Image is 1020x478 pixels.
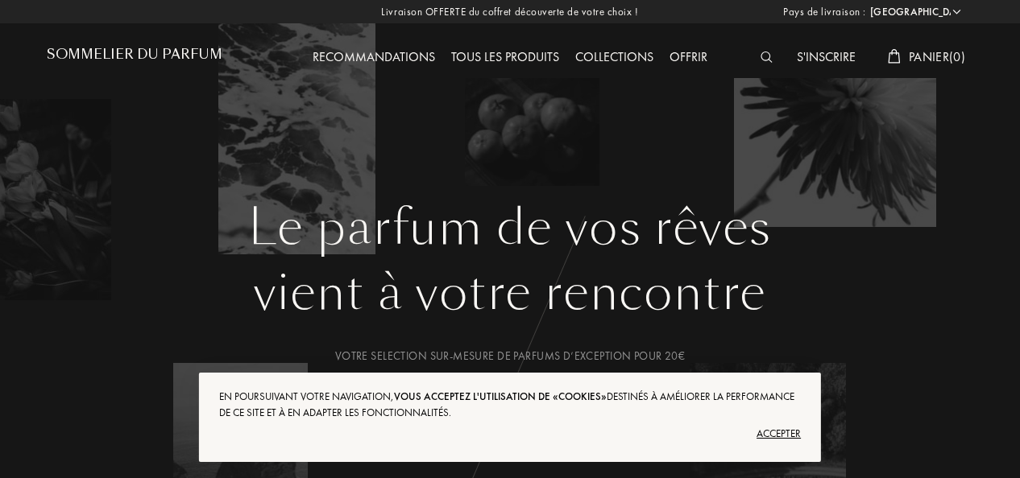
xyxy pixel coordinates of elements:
a: Collections [567,48,661,65]
a: Sommelier du Parfum [47,47,222,68]
div: vient à votre rencontre [59,257,961,329]
div: Tous les produits [443,47,567,68]
div: Collections [567,47,661,68]
img: search_icn_white.svg [761,52,773,63]
img: cart_white.svg [888,49,901,64]
h1: Sommelier du Parfum [47,47,222,62]
div: Votre selection sur-mesure de parfums d’exception pour 20€ [59,348,961,365]
div: En poursuivant votre navigation, destinés à améliorer la performance de ce site et à en adapter l... [219,389,801,421]
a: Tous les produits [443,48,567,65]
h1: Le parfum de vos rêves [59,199,961,257]
a: Recommandations [305,48,443,65]
div: S'inscrire [789,47,864,68]
a: Offrir [661,48,715,65]
div: Accepter [219,421,801,447]
span: vous acceptez l'utilisation de «cookies» [394,389,607,403]
div: Offrir [661,47,715,68]
span: Pays de livraison : [783,4,866,20]
div: Recommandations [305,47,443,68]
a: S'inscrire [789,48,864,65]
span: Panier ( 0 ) [909,48,965,65]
